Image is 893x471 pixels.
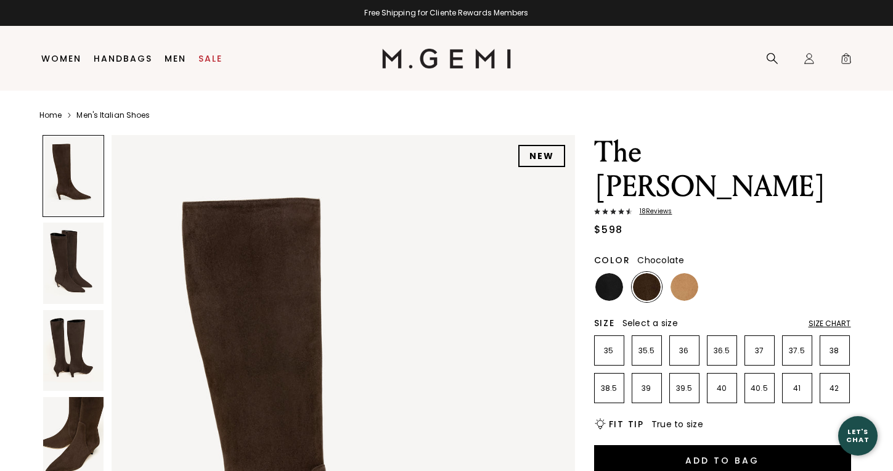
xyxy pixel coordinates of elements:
[632,346,661,356] p: 35.5
[637,254,684,266] span: Chocolate
[809,319,851,329] div: Size Chart
[518,145,565,167] div: NEW
[165,54,186,63] a: Men
[745,383,774,393] p: 40.5
[94,54,152,63] a: Handbags
[43,223,104,303] img: The Tina
[633,273,661,301] img: Chocolate
[595,346,624,356] p: 35
[670,383,699,393] p: 39.5
[609,419,644,429] h2: Fit Tip
[382,49,511,68] img: M.Gemi
[651,418,703,430] span: True to size
[745,346,774,356] p: 37
[671,273,698,301] img: Biscuit
[595,383,624,393] p: 38.5
[707,383,736,393] p: 40
[632,383,661,393] p: 39
[840,55,852,67] span: 0
[594,223,623,237] div: $598
[595,273,623,301] img: Black
[41,54,81,63] a: Women
[43,310,104,391] img: The Tina
[820,346,849,356] p: 38
[783,383,812,393] p: 41
[39,110,62,120] a: Home
[838,428,878,443] div: Let's Chat
[670,346,699,356] p: 36
[594,318,615,328] h2: Size
[198,54,222,63] a: Sale
[594,255,630,265] h2: Color
[632,208,672,215] span: 18 Review s
[594,135,851,204] h1: The [PERSON_NAME]
[76,110,150,120] a: Men's Italian Shoes
[707,346,736,356] p: 36.5
[783,346,812,356] p: 37.5
[622,317,678,329] span: Select a size
[820,383,849,393] p: 42
[594,208,851,218] a: 18Reviews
